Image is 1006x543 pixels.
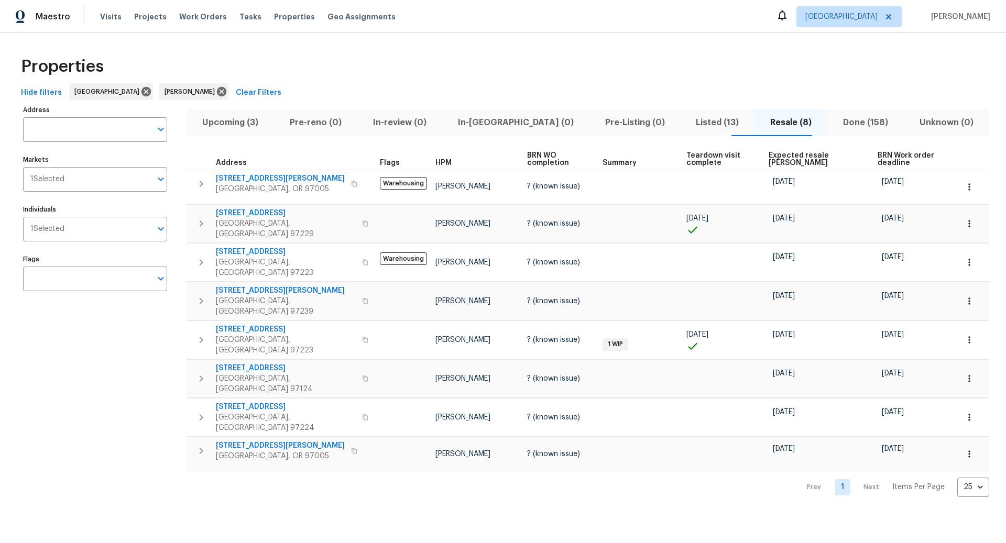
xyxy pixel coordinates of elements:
[23,107,167,113] label: Address
[527,152,585,167] span: BRN WO completion
[910,115,983,130] span: Unknown (0)
[603,159,637,167] span: Summary
[686,115,748,130] span: Listed (13)
[435,414,490,421] span: [PERSON_NAME]
[435,450,490,458] span: [PERSON_NAME]
[216,285,356,296] span: [STREET_ADDRESS][PERSON_NAME]
[216,208,356,218] span: [STREET_ADDRESS]
[435,220,490,227] span: [PERSON_NAME]
[604,340,627,349] span: 1 WIP
[686,215,708,222] span: [DATE]
[797,478,989,497] nav: Pagination Navigation
[773,445,795,452] span: [DATE]
[216,373,356,394] span: [GEOGRAPHIC_DATA], [GEOGRAPHIC_DATA] 97124
[527,450,580,458] span: ? (known issue)
[280,115,351,130] span: Pre-reno (0)
[216,363,356,373] span: [STREET_ADDRESS]
[882,215,904,222] span: [DATE]
[216,247,356,257] span: [STREET_ADDRESS]
[216,296,356,317] span: [GEOGRAPHIC_DATA], [GEOGRAPHIC_DATA] 97239
[527,375,580,382] span: ? (known issue)
[773,408,795,416] span: [DATE]
[882,178,904,185] span: [DATE]
[882,292,904,300] span: [DATE]
[527,220,580,227] span: ? (known issue)
[327,12,396,22] span: Geo Assignments
[216,402,356,412] span: [STREET_ADDRESS]
[232,83,286,103] button: Clear Filters
[435,336,490,343] span: [PERSON_NAME]
[435,159,452,167] span: HPM
[892,482,945,492] p: Items Per Page
[100,12,122,22] span: Visits
[773,370,795,377] span: [DATE]
[216,440,345,451] span: [STREET_ADDRESS][PERSON_NAME]
[236,86,281,99] span: Clear Filters
[23,256,167,262] label: Flags
[154,221,168,236] button: Open
[834,115,898,130] span: Done (158)
[216,257,356,278] span: [GEOGRAPHIC_DATA], [GEOGRAPHIC_DATA] 97223
[274,12,315,22] span: Properties
[159,83,228,100] div: [PERSON_NAME]
[216,173,345,184] span: [STREET_ADDRESS][PERSON_NAME]
[165,86,219,97] span: [PERSON_NAME]
[596,115,674,130] span: Pre-Listing (0)
[882,331,904,338] span: [DATE]
[882,408,904,416] span: [DATE]
[769,152,860,167] span: Expected resale [PERSON_NAME]
[154,271,168,286] button: Open
[435,297,490,305] span: [PERSON_NAME]
[216,412,356,433] span: [GEOGRAPHIC_DATA], [GEOGRAPHIC_DATA] 97224
[773,178,795,185] span: [DATE]
[761,115,821,130] span: Resale (8)
[527,297,580,305] span: ? (known issue)
[527,183,580,190] span: ? (known issue)
[154,172,168,186] button: Open
[882,253,904,261] span: [DATE]
[686,152,751,167] span: Teardown visit complete
[835,479,850,495] a: Goto page 1
[17,83,66,103] button: Hide filters
[686,331,708,338] span: [DATE]
[435,183,490,190] span: [PERSON_NAME]
[30,175,64,184] span: 1 Selected
[380,252,427,265] span: Warehousing
[449,115,583,130] span: In-[GEOGRAPHIC_DATA] (0)
[773,253,795,261] span: [DATE]
[927,12,990,22] span: [PERSON_NAME]
[216,451,345,461] span: [GEOGRAPHIC_DATA], OR 97005
[882,445,904,452] span: [DATE]
[154,122,168,137] button: Open
[36,12,70,22] span: Maestro
[380,159,400,167] span: Flags
[878,152,940,167] span: BRN Work order deadline
[435,375,490,382] span: [PERSON_NAME]
[527,259,580,266] span: ? (known issue)
[179,12,227,22] span: Work Orders
[23,206,167,213] label: Individuals
[882,370,904,377] span: [DATE]
[773,292,795,300] span: [DATE]
[527,414,580,421] span: ? (known issue)
[435,259,490,266] span: [PERSON_NAME]
[773,215,795,222] span: [DATE]
[364,115,436,130] span: In-review (0)
[69,83,153,100] div: [GEOGRAPHIC_DATA]
[74,86,144,97] span: [GEOGRAPHIC_DATA]
[957,473,989,501] div: 25
[134,12,167,22] span: Projects
[216,324,356,335] span: [STREET_ADDRESS]
[239,13,261,20] span: Tasks
[805,12,878,22] span: [GEOGRAPHIC_DATA]
[21,86,62,99] span: Hide filters
[216,335,356,356] span: [GEOGRAPHIC_DATA], [GEOGRAPHIC_DATA] 97223
[527,336,580,343] span: ? (known issue)
[21,61,104,72] span: Properties
[216,159,247,167] span: Address
[193,115,268,130] span: Upcoming (3)
[216,184,345,194] span: [GEOGRAPHIC_DATA], OR 97005
[23,157,167,163] label: Markets
[380,177,427,190] span: Warehousing
[773,331,795,338] span: [DATE]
